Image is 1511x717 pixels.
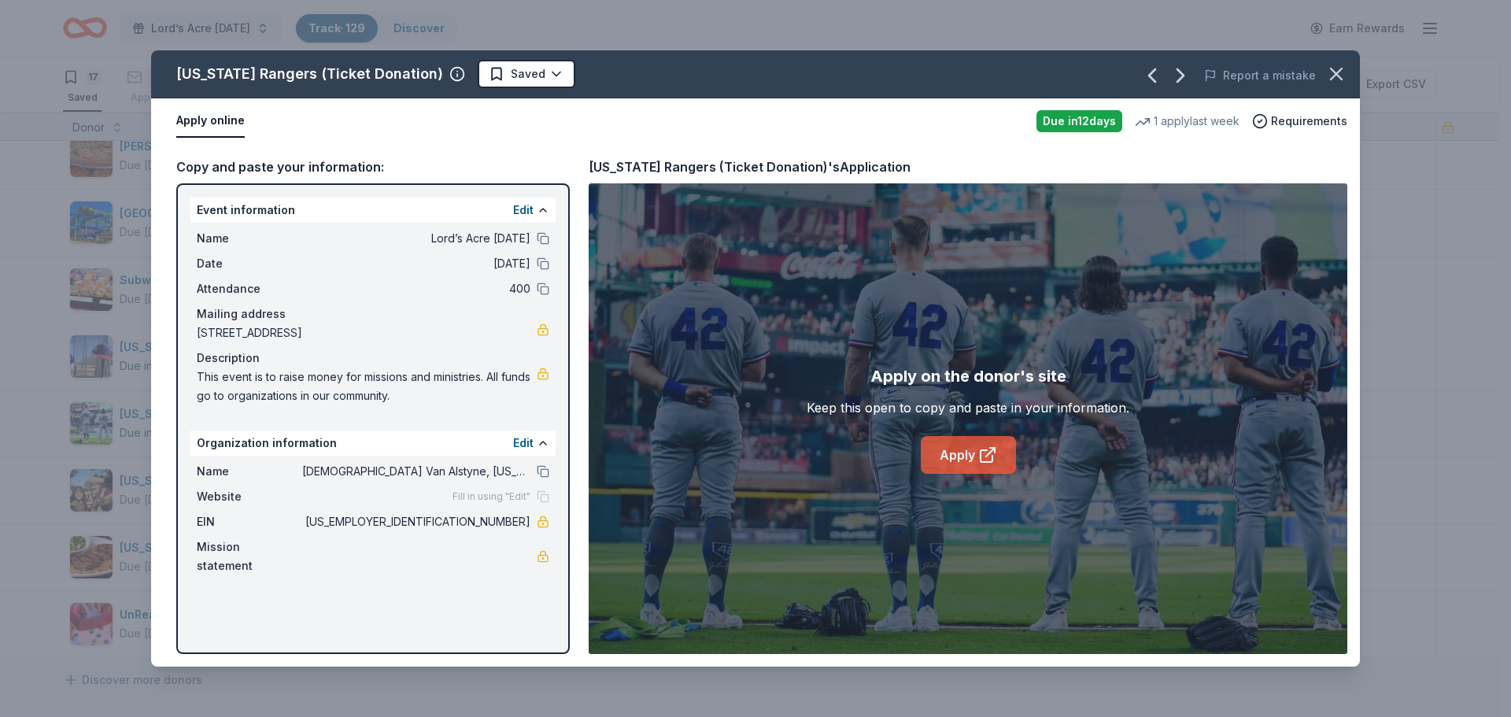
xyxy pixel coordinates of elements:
div: Apply on the donor's site [870,364,1066,389]
a: Apply [921,436,1016,474]
span: Lord’s Acre [DATE] [302,229,530,248]
span: Website [197,487,302,506]
div: Keep this open to copy and paste in your information. [807,398,1129,417]
div: Mailing address [197,305,549,323]
button: Saved [478,60,575,88]
div: Event information [190,198,556,223]
span: Name [197,229,302,248]
button: Edit [513,434,534,453]
button: Requirements [1252,112,1347,131]
span: Saved [511,65,545,83]
span: Name [197,462,302,481]
span: Date [197,254,302,273]
div: [US_STATE] Rangers (Ticket Donation)'s Application [589,157,911,177]
button: Apply online [176,105,245,138]
span: Requirements [1271,112,1347,131]
span: [DATE] [302,254,530,273]
span: [DEMOGRAPHIC_DATA] Van Alstyne, [US_STATE] Inc. [302,462,530,481]
div: Copy and paste your information: [176,157,570,177]
span: 400 [302,279,530,298]
div: Due in 12 days [1036,110,1122,132]
button: Edit [513,201,534,220]
span: This event is to raise money for missions and ministries. All funds go to organizations in our co... [197,368,537,405]
div: Organization information [190,431,556,456]
button: Report a mistake [1204,66,1316,85]
span: Mission statement [197,538,302,575]
div: Description [197,349,549,368]
span: [STREET_ADDRESS] [197,323,537,342]
div: [US_STATE] Rangers (Ticket Donation) [176,61,443,87]
div: 1 apply last week [1135,112,1239,131]
span: EIN [197,512,302,531]
span: [US_EMPLOYER_IDENTIFICATION_NUMBER] [302,512,530,531]
span: Fill in using "Edit" [453,490,530,503]
span: Attendance [197,279,302,298]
